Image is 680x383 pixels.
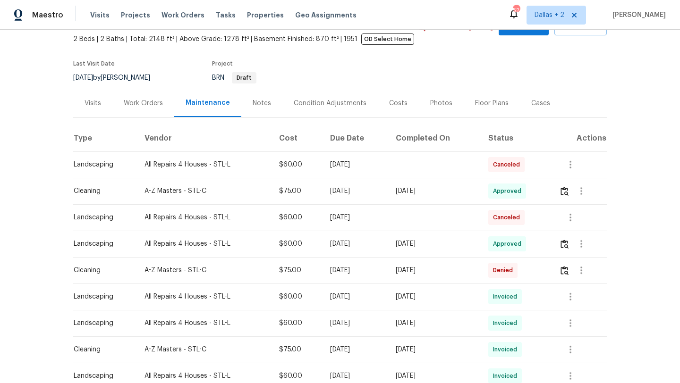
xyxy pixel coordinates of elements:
div: All Repairs 4 Houses - STL-L [144,160,264,169]
img: Review Icon [561,266,569,275]
div: [DATE] [330,345,381,354]
th: Actions [552,125,607,151]
div: [DATE] [330,318,381,328]
span: Invoiced [493,371,521,381]
div: $60.00 [279,318,315,328]
div: [DATE] [396,292,473,301]
span: Projects [121,10,150,20]
div: [DATE] [330,266,381,275]
div: A-Z Masters - STL-C [144,345,264,354]
div: [DATE] [396,186,473,196]
div: [DATE] [330,371,381,381]
div: [DATE] [330,160,381,169]
span: [DATE] [73,75,93,81]
div: All Repairs 4 Houses - STL-L [144,318,264,328]
div: $75.00 [279,266,315,275]
div: Notes [253,99,271,108]
span: Draft [233,75,255,81]
div: Maintenance [186,98,230,108]
span: Dallas + 2 [535,10,564,20]
div: $60.00 [279,213,315,222]
div: [DATE] [330,239,381,249]
div: Cleaning [74,186,129,196]
th: Cost [272,125,323,151]
div: [DATE] [396,239,473,249]
div: [DATE] [330,292,381,301]
span: Invoiced [493,345,521,354]
div: [DATE] [396,371,473,381]
th: Type [73,125,137,151]
div: All Repairs 4 Houses - STL-L [144,213,264,222]
div: Cleaning [74,266,129,275]
th: Vendor [137,125,272,151]
span: Work Orders [161,10,204,20]
span: Denied [493,266,517,275]
span: BRN [212,75,256,81]
span: Visits [90,10,110,20]
span: Canceled [493,213,524,222]
span: OD Select Home [361,33,414,45]
button: Review Icon [559,180,570,202]
div: Landscaping [74,292,129,301]
div: Photos [430,99,452,108]
th: Status [481,125,551,151]
span: [PERSON_NAME] [609,10,666,20]
span: Canceled [493,160,524,169]
div: $60.00 [279,371,315,381]
div: [DATE] [396,318,473,328]
span: 2 Beds | 2 Baths | Total: 2148 ft² | Above Grade: 1278 ft² | Basement Finished: 870 ft² | 1951 [73,34,416,44]
span: Invoiced [493,292,521,301]
div: Landscaping [74,213,129,222]
span: Approved [493,186,525,196]
div: $60.00 [279,239,315,249]
div: Work Orders [124,99,163,108]
button: Review Icon [559,233,570,255]
div: Cases [531,99,550,108]
span: Last Visit Date [73,61,115,67]
button: Review Icon [559,259,570,282]
th: Completed On [388,125,481,151]
span: Maestro [32,10,63,20]
div: [DATE] [330,186,381,196]
div: All Repairs 4 Houses - STL-L [144,239,264,249]
span: Properties [247,10,284,20]
th: Due Date [323,125,388,151]
div: A-Z Masters - STL-C [144,266,264,275]
div: [DATE] [330,213,381,222]
div: $75.00 [279,345,315,354]
span: Approved [493,239,525,249]
div: Costs [389,99,408,108]
span: Tasks [216,12,236,18]
div: Visits [85,99,101,108]
div: All Repairs 4 Houses - STL-L [144,371,264,381]
div: Landscaping [74,318,129,328]
div: 52 [513,6,519,15]
div: by [PERSON_NAME] [73,72,161,83]
div: [DATE] [396,345,473,354]
div: Landscaping [74,160,129,169]
div: Floor Plans [475,99,509,108]
div: $60.00 [279,160,315,169]
span: Geo Assignments [295,10,357,20]
img: Review Icon [561,240,569,249]
img: Review Icon [561,187,569,196]
div: Landscaping [74,371,129,381]
div: Landscaping [74,239,129,249]
span: Project [212,61,233,67]
div: $75.00 [279,186,315,196]
span: Invoiced [493,318,521,328]
div: Condition Adjustments [294,99,366,108]
div: [DATE] [396,266,473,275]
div: All Repairs 4 Houses - STL-L [144,292,264,301]
div: $60.00 [279,292,315,301]
div: Cleaning [74,345,129,354]
div: A-Z Masters - STL-C [144,186,264,196]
